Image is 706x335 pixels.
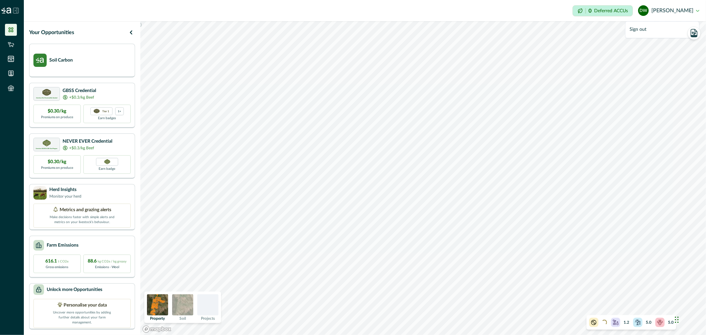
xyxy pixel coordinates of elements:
[47,286,102,293] p: Unlock more Opportunities
[668,319,674,325] p: 5.0
[1,8,11,14] img: Logo
[48,108,67,115] p: $0.30/kg
[201,316,215,320] p: Projects
[99,166,116,171] p: Earn badge
[64,302,107,309] p: Personalise your data
[172,294,193,315] img: soil preview
[142,325,171,333] a: Mapbox logo
[626,24,699,35] button: Sign out
[638,3,699,19] button: daniel wortmann[PERSON_NAME]
[60,207,111,214] p: Metrics and grazing alerts
[118,109,121,113] p: 1+
[588,8,591,14] p: 0
[147,294,168,315] img: property preview
[646,319,651,325] p: 5.0
[41,115,73,120] p: Premiums on produce
[94,109,100,114] img: certification logo
[104,159,110,164] img: Greenham NEVER EVER certification badge
[150,316,165,320] p: Property
[69,94,94,100] p: +$0.3/kg Beef
[41,166,73,170] p: Premiums on produce
[63,138,112,145] p: NEVER EVER Credential
[43,140,51,146] img: certification logo
[46,258,69,265] p: 616.1
[95,265,119,270] p: Emissions - Wool
[98,260,126,263] span: kg CO2e / kg greasy
[49,186,81,193] p: Herd Insights
[49,57,73,64] p: Soil Carbon
[98,115,116,121] p: Earn badges
[624,319,629,325] p: 1.2
[63,87,96,94] p: GBSS Credential
[42,89,51,96] img: certification logo
[36,148,58,149] p: Greenham NEVER EVER Beef Program
[115,107,124,115] div: more credentials avaialble
[594,8,628,13] p: Deferred ACCUs
[58,260,69,263] span: t CO2e
[675,310,679,330] div: Drag
[49,309,115,325] p: Uncover more opportunities by adding further details about your farm management.
[47,242,78,249] p: Farm Emissions
[49,193,81,199] p: Monitor your herd
[102,109,109,113] p: Tier 1
[48,159,67,166] p: $0.30/kg
[179,316,186,320] p: Soil
[46,265,69,270] p: Gross emissions
[49,214,115,225] p: Make decisions faster with simple alerts and metrics on your livestock’s behaviour.
[88,258,126,265] p: 88.6
[69,145,94,151] p: +$0.3/kg Beef
[36,97,57,99] p: Greenham Beef Sustainability Standard
[29,28,74,36] p: Your Opportunities
[673,303,706,335] iframe: Chat Widget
